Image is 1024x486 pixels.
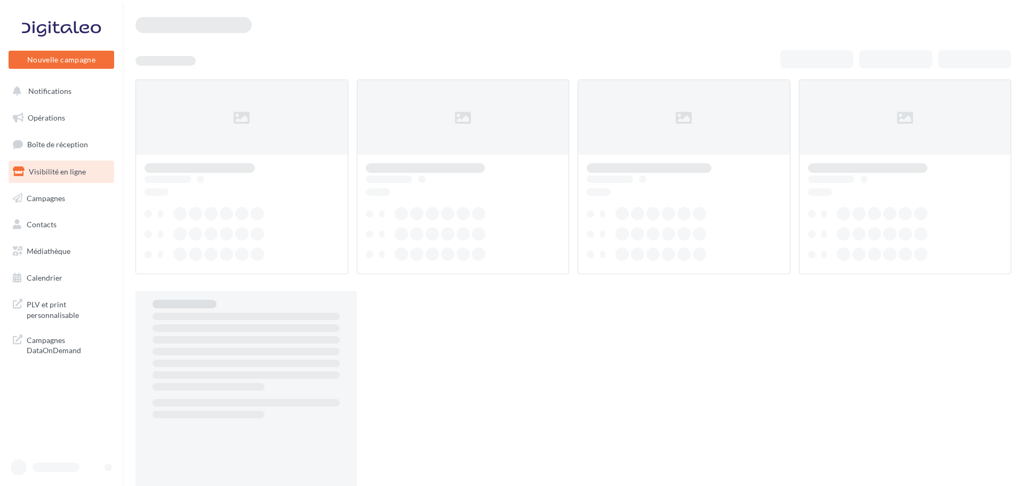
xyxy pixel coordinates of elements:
a: Boîte de réception [6,133,116,156]
a: Contacts [6,213,116,236]
span: Boîte de réception [27,140,88,149]
button: Nouvelle campagne [9,51,114,69]
a: Visibilité en ligne [6,161,116,183]
span: Médiathèque [27,246,70,256]
span: Visibilité en ligne [29,167,86,176]
span: Calendrier [27,273,62,282]
button: Notifications [6,80,112,102]
a: Calendrier [6,267,116,289]
span: Campagnes [27,193,65,202]
span: PLV et print personnalisable [27,297,110,320]
a: Campagnes [6,187,116,210]
span: Campagnes DataOnDemand [27,333,110,356]
span: Opérations [28,113,65,122]
span: Contacts [27,220,57,229]
a: Opérations [6,107,116,129]
a: Médiathèque [6,240,116,262]
span: Notifications [28,86,71,95]
a: PLV et print personnalisable [6,293,116,324]
a: Campagnes DataOnDemand [6,329,116,360]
